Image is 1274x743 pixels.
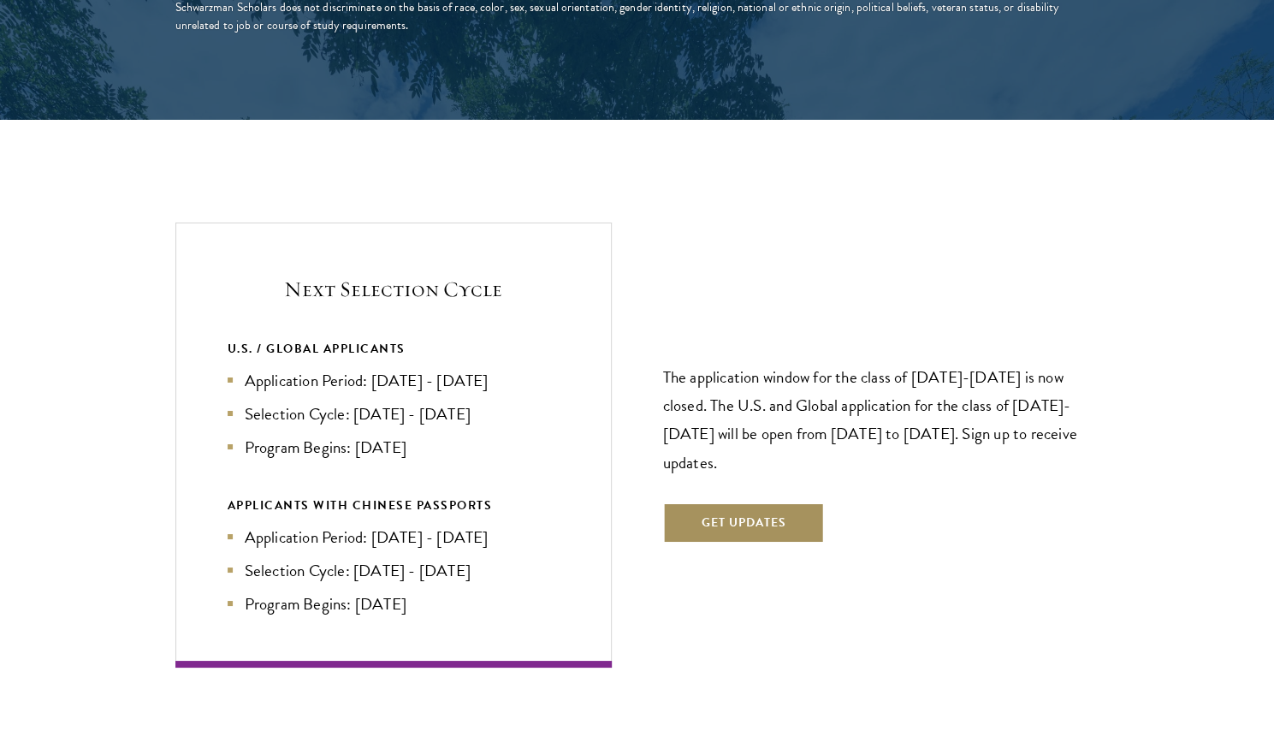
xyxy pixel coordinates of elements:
div: U.S. / GLOBAL APPLICANTS [228,338,560,360]
p: The application window for the class of [DATE]-[DATE] is now closed. The U.S. and Global applicat... [663,363,1099,476]
li: Program Begins: [DATE] [228,591,560,616]
li: Selection Cycle: [DATE] - [DATE] [228,558,560,583]
li: Program Begins: [DATE] [228,435,560,460]
li: Application Period: [DATE] - [DATE] [228,525,560,550]
li: Application Period: [DATE] - [DATE] [228,368,560,393]
li: Selection Cycle: [DATE] - [DATE] [228,401,560,426]
div: APPLICANTS WITH CHINESE PASSPORTS [228,495,560,516]
h5: Next Selection Cycle [228,275,560,304]
button: Get Updates [663,502,825,544]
